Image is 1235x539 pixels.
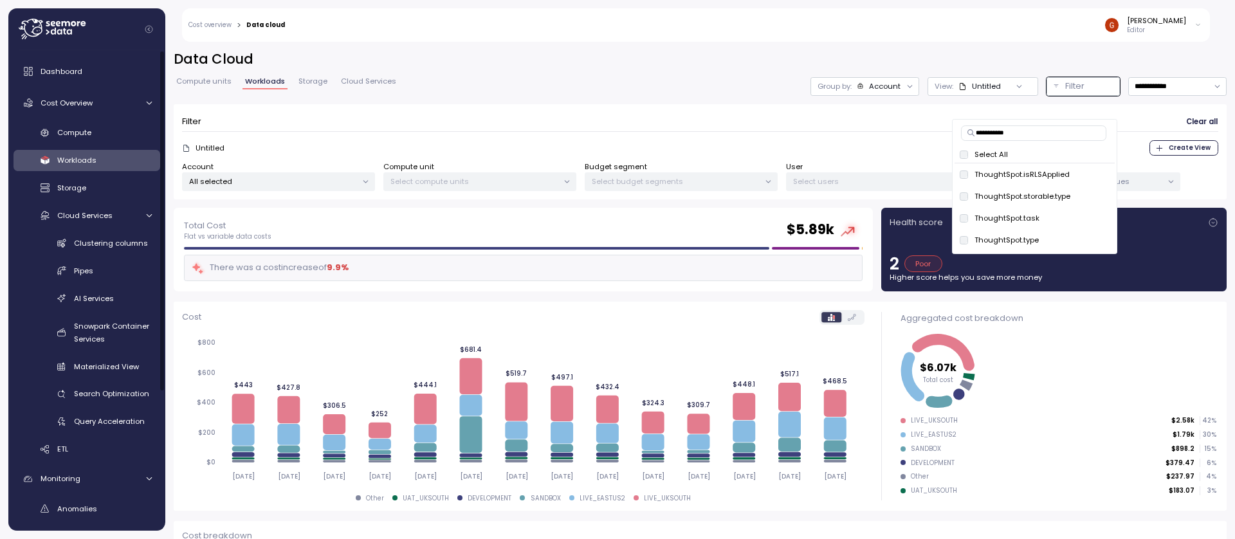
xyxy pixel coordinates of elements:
div: > [237,21,241,30]
span: Cost Overview [41,98,93,108]
span: Compute units [176,78,232,85]
span: Compute [57,127,91,138]
span: ETL [57,444,68,454]
div: Account [869,81,901,91]
div: LIVE_UKSOUTH [644,494,691,503]
tspan: $0 [206,458,215,466]
p: Filter [182,115,201,128]
button: Filter [1047,77,1120,96]
div: Aggregated cost breakdown [901,312,1216,325]
tspan: [DATE] [733,472,755,480]
tspan: $252 [371,410,388,418]
span: AI Services [74,293,114,304]
img: ACg8ocLKaYDviUPah3rtxH5UwjjY72o64jHvwHWrTca229PuxngaKQ=s96-c [1105,18,1119,32]
div: Poor [904,255,942,272]
tspan: $427.8 [277,383,300,392]
p: ThoughtSpot.storable.type [974,191,1070,201]
div: There was a cost increase of [191,260,349,275]
tspan: [DATE] [642,472,664,480]
p: $1.79k [1173,430,1194,439]
span: Anomalies [57,504,97,514]
tspan: $400 [197,398,215,407]
tspan: $468.5 [823,377,847,385]
span: Workloads [57,155,96,165]
tspan: $6.07k [920,360,956,374]
a: ETL [14,439,160,460]
tspan: [DATE] [323,472,345,480]
tspan: [DATE] [460,472,482,480]
p: Select users [793,176,961,187]
a: Materialized View [14,356,160,377]
div: DEVELOPMENT [468,494,511,503]
p: Flat vs variable data costs [184,232,271,241]
tspan: $200 [198,428,215,437]
span: Storage [298,78,327,85]
span: Monitoring [41,473,80,484]
p: Cost [182,311,201,324]
tspan: [DATE] [505,472,527,480]
span: Clear all [1186,113,1218,131]
a: Anomalies [14,498,160,519]
p: All selected [189,176,357,187]
span: Storage [57,183,86,193]
span: Cloud Services [341,78,396,85]
div: Data cloud [246,22,285,28]
p: ThoughtSpot.type [974,235,1039,245]
p: 30 % [1200,430,1216,439]
p: 42 % [1200,416,1216,425]
div: LIVE_UKSOUTH [911,416,958,425]
tspan: [DATE] [277,472,300,480]
div: SANDBOX [911,444,941,453]
span: Create View [1169,141,1211,155]
p: 15 % [1200,444,1216,453]
tspan: [DATE] [232,472,255,480]
span: Workloads [245,78,285,85]
tspan: [DATE] [824,472,846,480]
iframe: Intercom live chat [13,495,44,526]
button: Create View [1149,140,1218,156]
div: UAT_UKSOUTH [403,494,449,503]
a: Search Optimization [14,383,160,405]
div: UAT_UKSOUTH [911,486,957,495]
tspan: [DATE] [778,472,801,480]
p: $898.2 [1171,444,1194,453]
p: Filter [1065,80,1084,93]
a: Cloud Services [14,205,160,226]
label: Account [182,161,214,173]
tspan: $681.4 [460,345,482,354]
p: 4 % [1200,472,1216,481]
a: Compute [14,122,160,143]
span: Pipes [74,266,93,276]
tspan: [DATE] [369,472,391,480]
tspan: $517.1 [780,370,799,378]
p: 6 % [1200,459,1216,468]
tspan: [DATE] [688,472,710,480]
tspan: $306.5 [322,401,345,410]
div: [PERSON_NAME] [1127,15,1186,26]
p: $237.97 [1166,472,1194,481]
p: Editor [1127,26,1186,35]
div: Untitled [972,81,1001,91]
a: Pipes [14,260,160,281]
h2: $ 5.89k [787,221,834,239]
p: Select compute units [390,176,558,187]
p: $379.47 [1166,459,1194,468]
div: Other [911,472,929,481]
tspan: $448.1 [733,380,755,388]
p: Select All [974,149,1008,160]
p: Group by: [818,81,852,91]
a: Monitoring [14,466,160,492]
tspan: Total cost [923,376,953,384]
tspan: $444.1 [414,381,437,389]
tspan: $600 [197,369,215,377]
a: Dashboard [14,59,160,84]
p: $2.58k [1171,416,1194,425]
a: Storage [14,178,160,199]
p: 2 [890,255,899,272]
h2: Data Cloud [174,50,1227,69]
a: AI Services [14,288,160,309]
tspan: $800 [197,338,215,347]
tspan: $309.7 [687,401,710,409]
button: Collapse navigation [141,24,157,34]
